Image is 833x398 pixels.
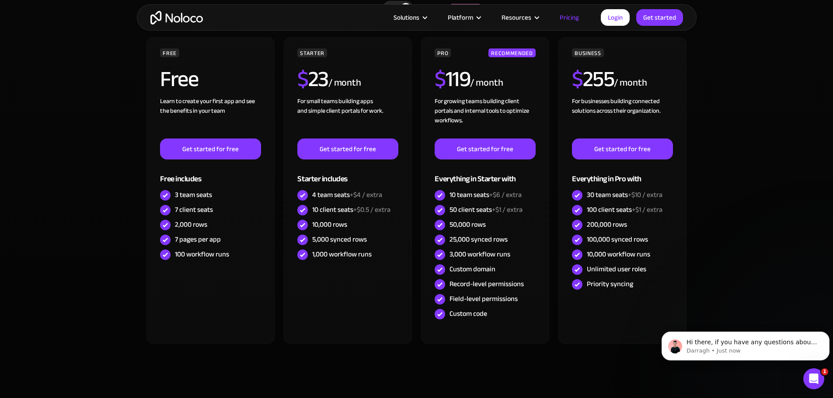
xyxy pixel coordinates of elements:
[437,12,491,23] div: Platform
[572,59,583,100] span: $
[587,220,627,229] div: 200,000 rows
[492,203,523,216] span: +$1 / extra
[353,203,390,216] span: +$0.5 / extra
[628,188,662,201] span: +$10 / extra
[297,59,308,100] span: $
[587,264,646,274] div: Unlimited user roles
[601,9,630,26] a: Login
[175,220,207,229] div: 2,000 rows
[435,159,535,188] div: Everything in Starter with
[175,205,213,215] div: 7 client seats
[297,68,328,90] h2: 23
[488,48,535,57] div: RECOMMENDED
[450,309,487,318] div: Custom code
[175,235,221,244] div: 7 pages per app
[450,235,508,244] div: 25,000 synced rows
[572,48,603,57] div: BUSINESS
[803,368,824,389] iframe: Intercom live chat
[312,190,382,200] div: 4 team seats
[450,264,495,274] div: Custom domain
[312,249,372,259] div: 1,000 workflow runs
[175,249,229,259] div: 100 workflow runs
[435,59,446,100] span: $
[572,138,673,159] a: Get started for free
[450,294,518,304] div: Field-level permissions
[435,68,470,90] h2: 119
[448,12,473,23] div: Platform
[549,12,590,23] a: Pricing
[450,220,486,229] div: 50,000 rows
[383,12,437,23] div: Solutions
[491,12,549,23] div: Resources
[160,48,179,57] div: FREE
[160,68,198,90] h2: Free
[658,313,833,374] iframe: Intercom notifications message
[450,190,522,200] div: 10 team seats
[160,97,261,138] div: Learn to create your first app and see the benefits in your team ‍
[450,205,523,215] div: 50 client seats
[470,76,503,90] div: / month
[297,159,398,188] div: Starter includes
[312,220,347,229] div: 10,000 rows
[450,249,510,259] div: 3,000 workflow runs
[312,235,367,244] div: 5,000 synced rows
[587,249,650,259] div: 10,000 workflow runs
[614,76,647,90] div: / month
[489,188,522,201] span: +$6 / extra
[150,11,203,24] a: home
[160,138,261,159] a: Get started for free
[160,159,261,188] div: Free includes
[572,68,614,90] h2: 255
[821,368,828,375] span: 1
[572,159,673,188] div: Everything in Pro with
[587,205,662,215] div: 100 client seats
[587,235,648,244] div: 100,000 synced rows
[175,190,212,200] div: 3 team seats
[587,279,633,289] div: Priority syncing
[435,97,535,138] div: For growing teams building client portals and internal tools to optimize workflows.
[502,12,531,23] div: Resources
[632,203,662,216] span: +$1 / extra
[328,76,361,90] div: / month
[572,97,673,138] div: For businesses building connected solutions across their organization. ‍
[636,9,683,26] a: Get started
[297,48,327,57] div: STARTER
[297,138,398,159] a: Get started for free
[350,188,382,201] span: +$4 / extra
[312,205,390,215] div: 10 client seats
[450,279,524,289] div: Record-level permissions
[435,48,451,57] div: PRO
[587,190,662,200] div: 30 team seats
[435,138,535,159] a: Get started for free
[297,97,398,138] div: For small teams building apps and simple client portals for work. ‍
[394,12,419,23] div: Solutions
